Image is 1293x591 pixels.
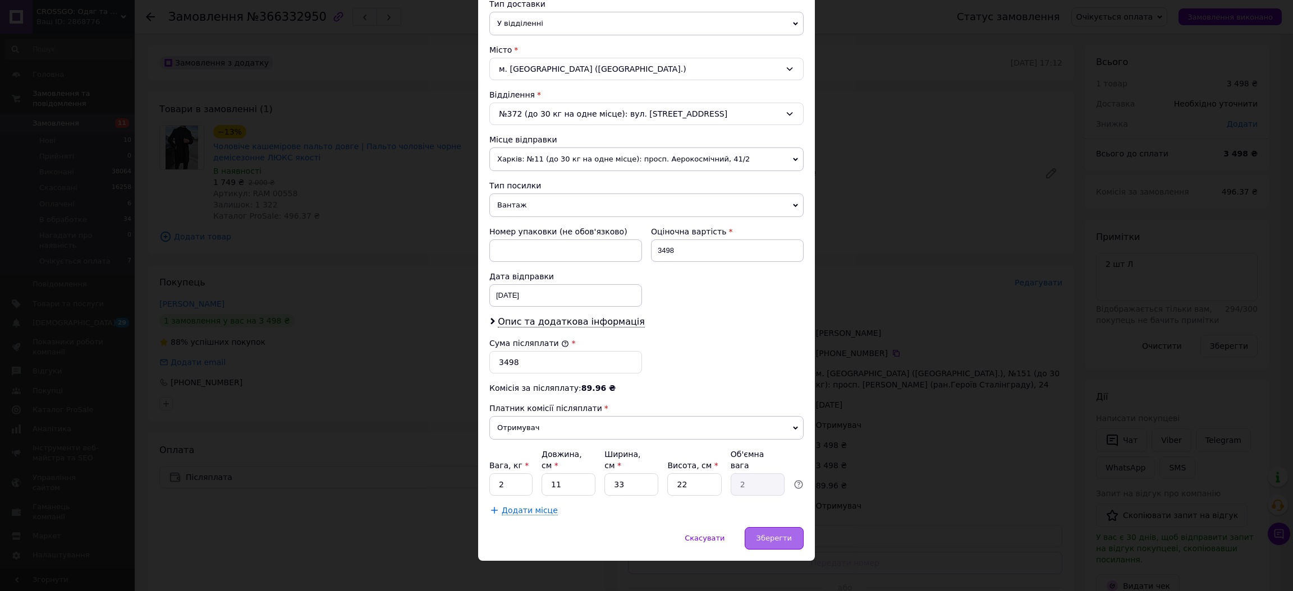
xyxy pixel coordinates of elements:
label: Довжина, см [542,450,582,470]
span: Місце відправки [489,135,557,144]
div: Оціночна вартість [651,226,804,237]
span: 89.96 ₴ [581,384,616,393]
span: Додати місце [502,506,558,515]
span: Зберегти [756,534,792,542]
div: Місто [489,44,804,56]
div: м. [GEOGRAPHIC_DATA] ([GEOGRAPHIC_DATA].) [489,58,804,80]
span: Опис та додаткова інформація [498,316,645,327]
div: Комісія за післяплату: [489,382,804,394]
div: Відділення [489,89,804,100]
span: Вантаж [489,193,804,217]
label: Вага, кг [489,461,529,470]
div: Дата відправки [489,271,642,282]
div: Об'ємна вага [731,449,785,471]
span: Платник комісії післяплати [489,404,602,413]
label: Сума післяплати [489,339,569,348]
div: №372 (до 30 кг на одне місце): вул. [STREET_ADDRESS] [489,103,804,125]
span: У відділенні [489,12,804,35]
div: Номер упаковки (не обов'язково) [489,226,642,237]
span: Скасувати [685,534,725,542]
span: Отримувач [489,416,804,440]
label: Ширина, см [604,450,640,470]
label: Висота, см [667,461,718,470]
span: Тип посилки [489,181,541,190]
span: Харків: №11 (до 30 кг на одне місце): просп. Аерокосмічний, 41/2 [489,147,804,171]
